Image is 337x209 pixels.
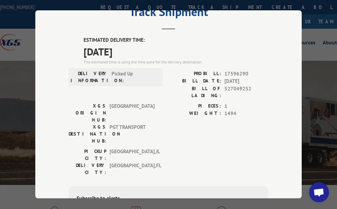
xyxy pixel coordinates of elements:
span: [GEOGRAPHIC_DATA] , FL [110,162,155,176]
span: [DATE] [224,77,268,85]
span: 527049252 [224,85,268,99]
div: The estimated time is using the time zone for the delivery destination. [84,59,268,65]
label: PIECES: [168,102,221,110]
label: BILL OF LADING: [168,85,221,99]
label: DELIVERY INFORMATION: [71,70,108,84]
label: BILL DATE: [168,77,221,85]
label: XGS ORIGIN HUB: [69,102,106,124]
span: Picked Up [112,70,157,84]
span: [GEOGRAPHIC_DATA] [110,102,155,124]
a: Open chat [309,182,329,202]
label: PROBILL: [168,70,221,78]
h2: Track Shipment [69,7,268,20]
span: PGT TRANSPORT [110,124,155,145]
label: ESTIMATED DELIVERY TIME: [84,36,268,44]
span: 17596290 [224,70,268,78]
span: 1 [224,102,268,110]
span: [DATE] [84,44,268,59]
label: PICKUP CITY: [69,148,106,162]
span: 1494 [224,110,268,118]
label: DELIVERY CITY: [69,162,106,176]
label: WEIGHT: [168,110,221,118]
span: [GEOGRAPHIC_DATA] , IL [110,148,155,162]
label: XGS DESTINATION HUB: [69,124,106,145]
div: Subscribe to alerts [77,194,260,204]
